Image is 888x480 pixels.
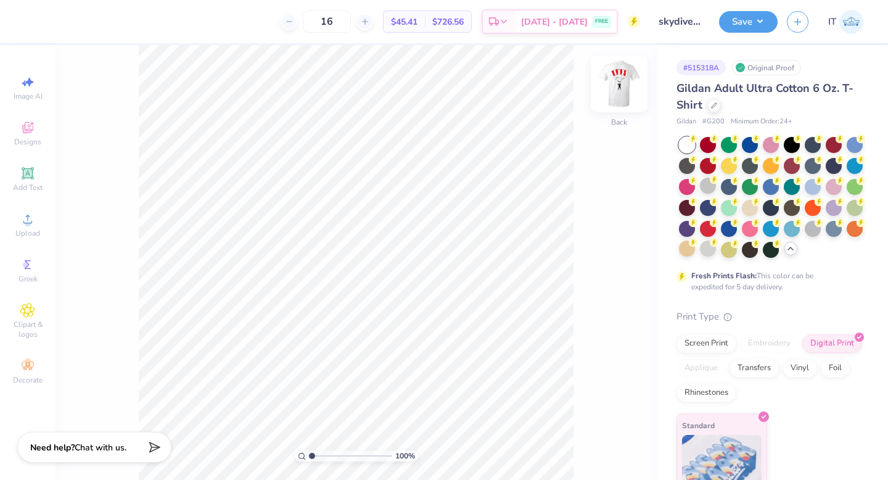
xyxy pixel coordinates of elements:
div: Print Type [676,310,863,324]
span: [DATE] - [DATE] [521,15,588,28]
div: Applique [676,359,726,378]
span: # G200 [702,117,725,127]
strong: Need help? [30,442,75,453]
span: Chat with us. [75,442,126,453]
input: – – [303,10,351,33]
span: Gildan Adult Ultra Cotton 6 Oz. T-Shirt [676,81,853,112]
span: Clipart & logos [6,320,49,339]
span: $726.56 [432,15,464,28]
span: Designs [14,137,41,147]
div: Rhinestones [676,384,736,402]
span: Upload [15,228,40,238]
div: Embroidery [740,334,799,353]
span: Decorate [13,375,43,385]
span: FREE [595,17,608,26]
div: Original Proof [732,60,801,75]
div: This color can be expedited for 5 day delivery. [691,270,843,292]
span: Image AI [14,91,43,101]
div: Screen Print [676,334,736,353]
span: Standard [682,419,715,432]
button: Save [719,11,778,33]
strong: Fresh Prints Flash: [691,271,757,281]
div: # 515318A [676,60,726,75]
div: Foil [821,359,850,378]
img: Izabella Thompkins [839,10,863,34]
div: Back [611,117,627,128]
span: Greek [18,274,38,284]
span: IT [828,15,836,29]
div: Transfers [730,359,779,378]
span: Minimum Order: 24 + [731,117,792,127]
span: Add Text [13,183,43,192]
span: Gildan [676,117,696,127]
img: Back [594,59,644,109]
div: Vinyl [783,359,817,378]
input: Untitled Design [649,9,710,34]
span: $45.41 [391,15,417,28]
div: Digital Print [802,334,862,353]
span: 100 % [395,450,415,461]
a: IT [828,10,863,34]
